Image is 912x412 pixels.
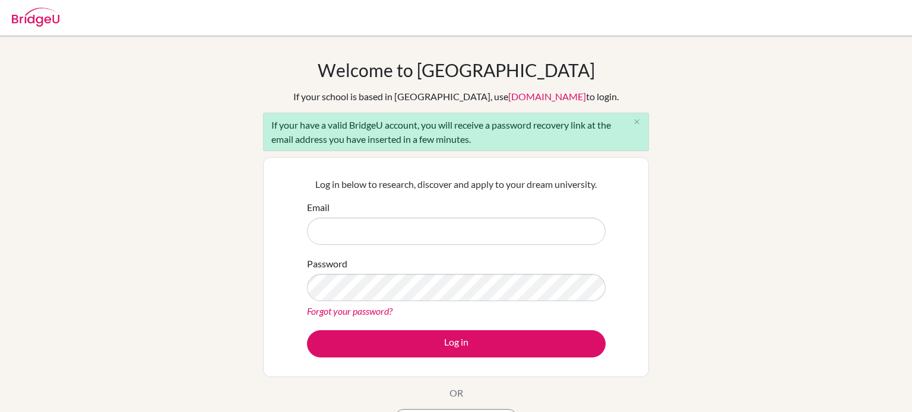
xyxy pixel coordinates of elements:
p: Log in below to research, discover and apply to your dream university. [307,177,606,191]
label: Email [307,200,330,215]
label: Password [307,257,347,271]
img: Bridge-U [12,8,59,27]
h1: Welcome to [GEOGRAPHIC_DATA] [318,59,595,81]
p: OR [449,386,463,400]
button: Close [625,113,648,131]
a: [DOMAIN_NAME] [508,91,586,102]
button: Log in [307,330,606,357]
a: Forgot your password? [307,305,392,317]
i: close [632,117,641,126]
div: If your school is based in [GEOGRAPHIC_DATA], use to login. [293,90,619,104]
div: If your have a valid BridgeU account, you will receive a password recovery link at the email addr... [263,113,649,151]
